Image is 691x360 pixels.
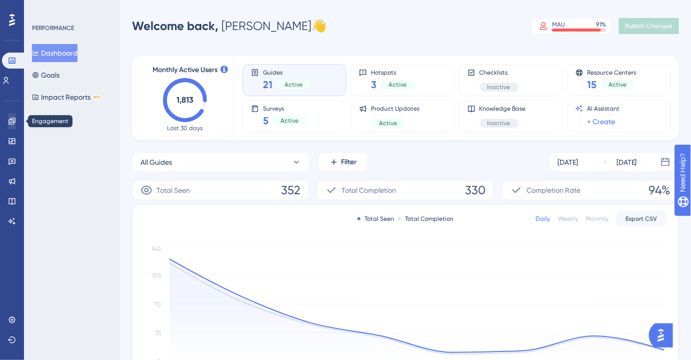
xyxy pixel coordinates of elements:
[263,105,306,112] span: Surveys
[341,184,396,196] span: Total Completion
[526,184,580,196] span: Completion Rate
[587,105,620,113] span: AI Assistant
[379,119,397,127] span: Active
[587,69,636,76] span: Resource Centers
[586,215,608,223] div: Monthly
[649,182,670,198] span: 94%
[619,18,679,34] button: Publish Changes
[625,22,673,30] span: Publish Changes
[318,152,368,172] button: Filter
[32,88,101,106] button: Impact ReportsBETA
[132,152,310,172] button: All Guides
[616,156,637,168] div: [DATE]
[558,215,578,223] div: Weekly
[32,24,74,32] div: PERFORMANCE
[152,272,161,279] tspan: 105
[398,215,453,223] div: Total Completion
[155,329,161,336] tspan: 35
[280,117,298,125] span: Active
[132,18,326,34] div: [PERSON_NAME] 👋
[263,69,310,76] span: Guides
[32,66,59,84] button: Goals
[609,81,627,89] span: Active
[140,156,172,168] span: All Guides
[167,124,203,132] span: Last 30 days
[151,245,161,252] tspan: 140
[284,81,302,89] span: Active
[23,3,62,15] span: Need Help?
[535,215,550,223] div: Daily
[479,69,518,77] span: Checklists
[465,182,485,198] span: 330
[176,95,193,105] text: 1,813
[32,44,77,62] button: Dashboard
[487,119,510,127] span: Inactive
[357,215,394,223] div: Total Seen
[92,95,101,100] div: BETA
[371,105,419,113] span: Product Updates
[152,64,217,76] span: Monthly Active Users
[263,114,268,128] span: 5
[626,215,657,223] span: Export CSV
[371,69,414,76] span: Hotspots
[587,116,615,128] a: + Create
[263,78,272,92] span: 21
[616,211,666,227] button: Export CSV
[132,19,218,33] span: Welcome back,
[154,301,161,308] tspan: 70
[281,182,300,198] span: 352
[479,105,526,113] span: Knowledge Base
[341,156,357,168] span: Filter
[649,320,679,350] iframe: UserGuiding AI Assistant Launcher
[487,83,510,91] span: Inactive
[388,81,406,89] span: Active
[596,21,606,29] div: 91 %
[371,78,376,92] span: 3
[587,78,597,92] span: 15
[557,156,578,168] div: [DATE]
[156,184,190,196] span: Total Seen
[552,21,565,29] div: MAU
